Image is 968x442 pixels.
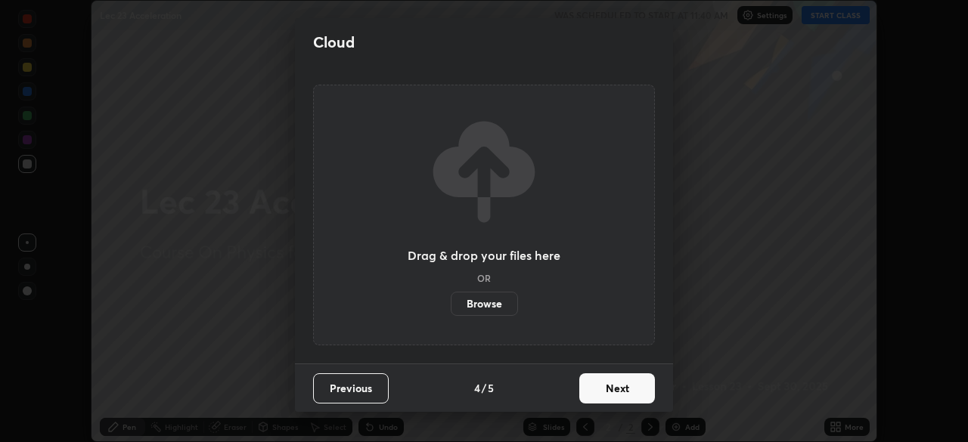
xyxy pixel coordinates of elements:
[488,380,494,396] h4: 5
[474,380,480,396] h4: 4
[579,373,655,403] button: Next
[482,380,486,396] h4: /
[408,249,560,261] h3: Drag & drop your files here
[313,373,389,403] button: Previous
[313,32,355,52] h2: Cloud
[477,274,491,283] h5: OR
